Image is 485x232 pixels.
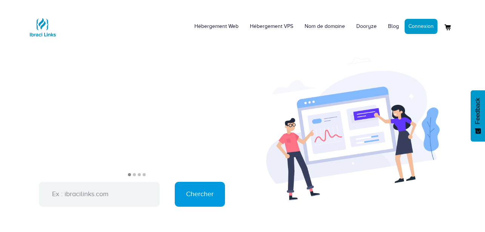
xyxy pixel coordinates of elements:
[351,15,382,38] a: Dooryze
[244,15,299,38] a: Hébergement VPS
[28,12,58,42] img: Logo Ibraci Links
[189,15,244,38] a: Hébergement Web
[28,6,58,42] a: Logo Ibraci Links
[39,182,160,207] input: Ex : ibracilinks.com
[405,19,437,34] a: Connexion
[474,98,481,124] span: Feedback
[175,182,225,207] input: Chercher
[382,15,405,38] a: Blog
[299,15,351,38] a: Nom de domaine
[471,90,485,141] button: Feedback - Afficher l’enquête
